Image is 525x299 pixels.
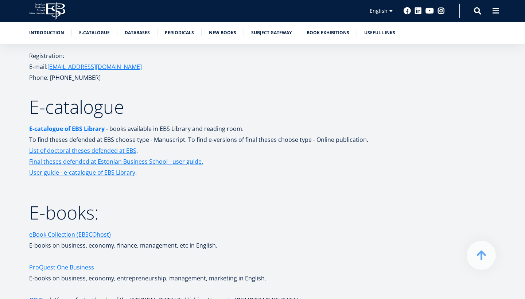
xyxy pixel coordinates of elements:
[29,145,136,156] a: List of doctoral theses defended at EBS
[251,29,292,36] a: Subject Gateway
[307,29,349,36] a: Book exhibitions
[29,123,376,167] p: - books available in EBS Library and reading room. To find theses defended at EBS choose type - M...
[29,123,105,134] a: E-catalogue of EBS Library
[437,7,445,15] a: Instagram
[29,167,135,178] a: User guide - e-catalogue of EBS Library
[47,61,142,72] a: [EMAIL_ADDRESS][DOMAIN_NAME]
[29,98,376,116] h2: E-catalogue
[404,7,411,15] a: Facebook
[29,203,376,222] h2: E-books:
[29,167,376,178] p: .
[29,61,376,72] p: E-mail:
[29,262,376,284] p: E-books on business, economy, entrepreneurship, management, marketing in English.
[364,29,395,36] a: Useful links
[79,29,110,36] a: E-catalogue
[29,72,376,83] p: Phone: [PHONE_NUMBER]
[209,29,236,36] a: New books
[29,29,64,36] a: Introduction
[29,156,203,167] a: Final theses defended at Estonian Business School - user guide.
[29,39,376,61] p: Registration:
[415,7,422,15] a: Linkedin
[29,262,94,273] a: ProQuest One Business
[29,229,376,251] p: E-books on business, economy, finance, management, etc in English.
[425,7,434,15] a: Youtube
[165,29,194,36] a: Periodicals
[29,229,111,240] a: eBook Collection (EBSCOhost)
[125,29,150,36] a: Databases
